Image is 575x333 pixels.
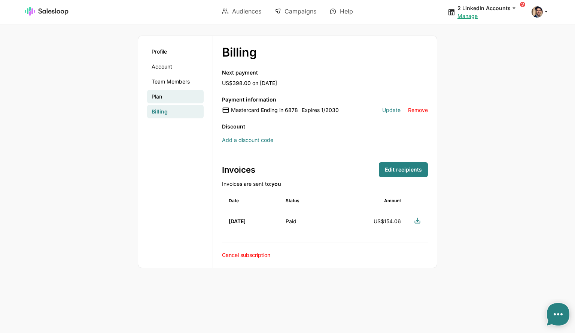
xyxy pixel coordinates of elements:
[382,107,401,113] a: Update
[408,107,428,113] a: Remove
[222,106,229,114] i: credit_card
[385,166,422,173] span: Edit recipients
[280,211,330,232] td: Paid
[269,5,322,18] a: Campaigns
[457,4,523,12] button: 2 LinkedIn Accounts
[147,90,204,103] a: Plan
[223,191,279,210] th: Date
[302,106,339,114] div: Expires 1 / 2030
[414,219,421,225] a: save_alt
[331,191,407,210] th: Amount
[147,60,204,73] a: Account
[222,96,428,103] h4: Payment information
[222,123,428,130] h4: Discount
[222,136,273,144] a: Add a discount code
[271,181,281,187] strong: you
[457,13,478,19] a: Manage
[147,105,204,118] a: Billing
[147,45,204,58] a: Profile
[379,162,428,177] button: Edit recipients
[222,69,428,87] div: US$398.00 on [DATE]
[217,5,267,18] a: Audiences
[331,211,407,232] td: US$154.06
[25,7,69,16] img: Salesloop
[222,69,428,76] h4: Next payment
[414,217,421,224] i: save_alt
[222,45,407,60] h1: Billing
[222,252,270,258] a: Cancel subscription
[222,106,298,114] div: Mastercard Ending in 6878
[223,211,279,232] td: [DATE]
[222,181,281,187] span: Invoices are sent to:
[280,191,330,210] th: Status
[325,5,358,18] a: Help
[147,75,204,88] a: Team Members
[222,164,379,175] h2: Invoices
